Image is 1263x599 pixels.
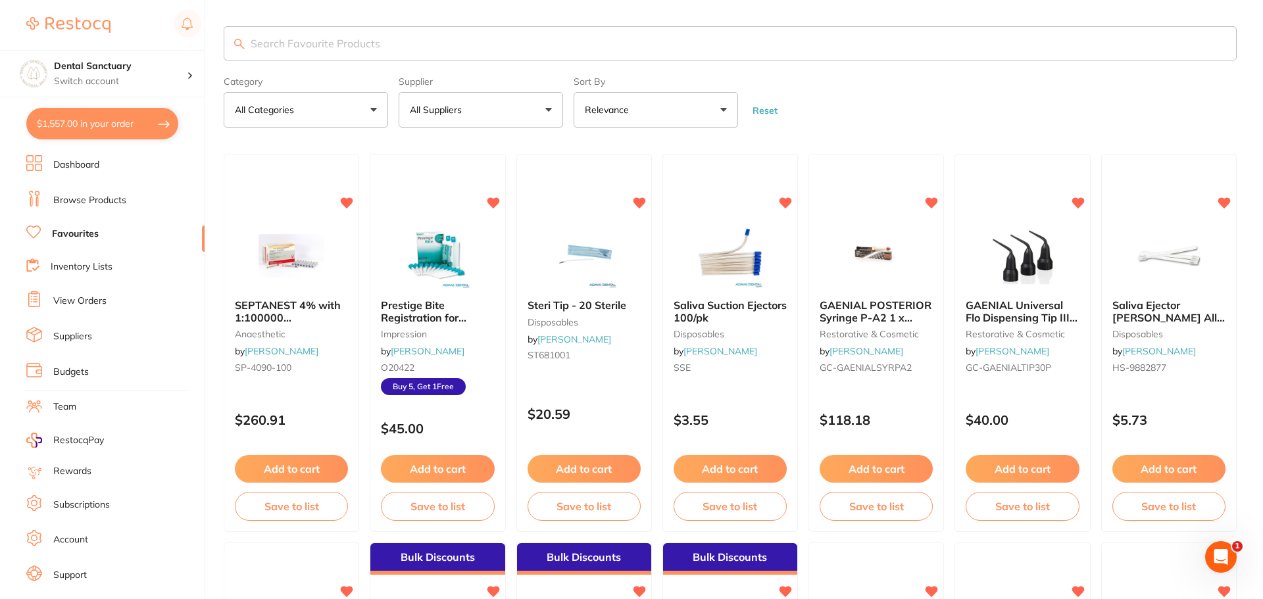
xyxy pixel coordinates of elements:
[820,299,933,323] b: GAENIAL POSTERIOR Syringe P-A2 1 x 2.7ml (4.7g)
[541,223,627,289] img: Steri Tip - 20 Sterile
[528,349,570,361] span: ST681001
[53,498,110,512] a: Subscriptions
[966,299,1079,323] b: GAENIAL Universal Flo Dispensing Tip III Plastic x30
[537,333,611,345] a: [PERSON_NAME]
[53,434,104,447] span: RestocqPay
[235,299,345,348] span: SEPTANEST 4% with 1:100000 [MEDICAL_DATA] 2.2ml 2xBox 50 GOLD
[833,223,919,289] img: GAENIAL POSTERIOR Syringe P-A2 1 x 2.7ml (4.7g)
[966,345,1049,357] span: by
[528,492,641,521] button: Save to list
[381,378,466,395] span: Buy 5, Get 1 Free
[381,455,494,483] button: Add to cart
[1205,541,1237,573] iframe: Intercom live chat
[53,533,88,546] a: Account
[224,92,388,128] button: All Categories
[381,421,494,436] p: $45.00
[53,330,92,343] a: Suppliers
[1112,362,1166,373] span: HS-9882877
[674,412,787,427] p: $3.55
[399,76,563,87] label: Supplier
[381,329,494,339] small: impression
[53,295,107,308] a: View Orders
[235,412,348,427] p: $260.91
[26,433,42,448] img: RestocqPay
[1112,455,1226,483] button: Add to cart
[370,543,505,575] div: Bulk Discounts
[235,455,348,483] button: Add to cart
[245,345,318,357] a: [PERSON_NAME]
[1112,412,1226,427] p: $5.73
[53,366,89,379] a: Budgets
[410,103,467,116] p: All Suppliers
[224,26,1237,60] input: Search Favourite Products
[53,158,99,172] a: Dashboard
[966,455,1079,483] button: Add to cart
[26,108,178,139] button: $1,557.00 in your order
[528,406,641,421] p: $20.59
[381,362,414,373] span: O20422
[528,299,626,312] span: Steri Tip - 20 Sterile
[749,105,781,116] button: Reset
[235,362,291,373] span: SP-4090-100
[235,492,348,521] button: Save to list
[399,92,563,128] button: All Suppliers
[820,299,931,336] span: GAENIAL POSTERIOR Syringe P-A2 1 x 2.7ml (4.7g)
[1112,299,1225,336] span: Saliva Ejector [PERSON_NAME] All White 15cm Pk 100
[235,299,348,323] b: SEPTANEST 4% with 1:100000 adrenalin 2.2ml 2xBox 50 GOLD
[381,345,464,357] span: by
[820,412,933,427] p: $118.18
[52,228,99,241] a: Favourites
[381,299,494,323] b: Prestige Bite Registration for Traditional & CAD CAM Systems
[1112,299,1226,323] b: Saliva Ejector HENRY SCHEIN All White 15cm Pk 100
[663,543,797,575] div: Bulk Discounts
[53,400,76,414] a: Team
[966,329,1079,339] small: restorative & cosmetic
[1122,345,1196,357] a: [PERSON_NAME]
[26,10,111,40] a: Restocq Logo
[528,333,611,345] span: by
[820,329,933,339] small: restorative & cosmetic
[235,329,348,339] small: anaesthetic
[966,492,1079,521] button: Save to list
[674,329,787,339] small: disposables
[26,17,111,33] img: Restocq Logo
[26,433,104,448] a: RestocqPay
[54,60,187,73] h4: Dental Sanctuary
[820,492,933,521] button: Save to list
[674,299,787,323] b: Saliva Suction Ejectors 100/pk
[966,412,1079,427] p: $40.00
[54,75,187,88] p: Switch account
[1232,541,1243,552] span: 1
[674,362,691,373] span: SSE
[830,345,903,357] a: [PERSON_NAME]
[820,362,912,373] span: GC-GAENIALSYRPA2
[53,569,87,582] a: Support
[20,60,47,87] img: Dental Sanctuary
[574,92,738,128] button: Relevance
[235,103,299,116] p: All Categories
[235,345,318,357] span: by
[1112,345,1196,357] span: by
[585,103,634,116] p: Relevance
[674,455,787,483] button: Add to cart
[980,223,1066,289] img: GAENIAL Universal Flo Dispensing Tip III Plastic x30
[674,345,757,357] span: by
[528,317,641,327] small: disposables
[1112,492,1226,521] button: Save to list
[381,492,494,521] button: Save to list
[820,345,903,357] span: by
[395,223,480,289] img: Prestige Bite Registration for Traditional & CAD CAM Systems
[53,194,126,207] a: Browse Products
[966,299,1077,336] span: GAENIAL Universal Flo Dispensing Tip III Plastic x30
[687,223,773,289] img: Saliva Suction Ejectors 100/pk
[683,345,757,357] a: [PERSON_NAME]
[976,345,1049,357] a: [PERSON_NAME]
[1126,223,1212,289] img: Saliva Ejector HENRY SCHEIN All White 15cm Pk 100
[820,455,933,483] button: Add to cart
[249,223,334,289] img: SEPTANEST 4% with 1:100000 adrenalin 2.2ml 2xBox 50 GOLD
[391,345,464,357] a: [PERSON_NAME]
[528,455,641,483] button: Add to cart
[51,260,112,274] a: Inventory Lists
[53,465,91,478] a: Rewards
